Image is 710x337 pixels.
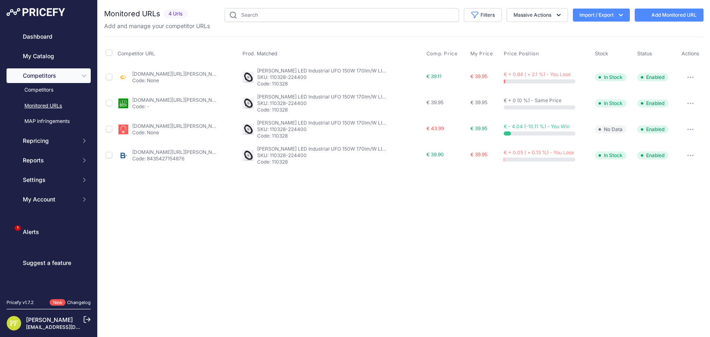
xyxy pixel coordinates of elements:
p: Code: 110328 [257,133,387,139]
p: SKU: 110328-224400 [257,152,387,159]
button: Massive Actions [507,8,568,22]
p: SKU: 110328-224400 [257,100,387,107]
span: Reports [23,156,76,164]
span: € 39.90 [426,151,444,158]
span: € + 0.05 ( + 0.13 %) - You Lose [504,149,574,155]
span: € 39.95 [470,125,487,131]
button: Comp. Price [426,50,459,57]
span: My Account [23,195,76,204]
span: Actions [682,50,699,57]
span: In Stock [595,151,627,160]
span: [PERSON_NAME] LED Industrial UFO 150W 170lm/W LIFUD Regulable 0-10V HBD [257,68,443,74]
span: € + 0.84 ( + 2.1 %) - You Lose [504,71,571,77]
a: [DOMAIN_NAME][URL][PERSON_NAME] [132,149,224,155]
button: My Account [7,192,91,207]
button: My Price [470,50,495,57]
a: Suggest a feature [7,256,91,270]
span: [PERSON_NAME] LED Industrial UFO 150W 170lm/W LIFUD Regulable 0-10V HBD [257,146,443,152]
p: Code: 110328 [257,107,387,113]
a: Changelog [67,300,91,305]
a: Monitored URLs [7,99,91,113]
span: Competitors [23,72,76,80]
span: Prod. Matched [242,50,277,57]
a: [DOMAIN_NAME][URL][PERSON_NAME] [132,123,224,129]
button: Reports [7,153,91,168]
span: Enabled [637,125,668,133]
span: Price Position [504,50,539,57]
p: Code: None [132,77,217,84]
button: Price Position [504,50,540,57]
span: € 39.11 [426,73,441,79]
span: € 39.95 [470,99,487,105]
span: In Stock [595,99,627,107]
a: Dashboard [7,29,91,44]
a: Competitors [7,83,91,97]
p: Code: 8435427154876 [132,155,217,162]
span: Enabled [637,73,668,81]
span: 4 Urls [164,9,188,19]
span: Stock [595,50,608,57]
nav: Sidebar [7,29,91,289]
span: [PERSON_NAME] LED Industrial UFO 150W 170lm/W LIFUD Regulable 0-10V HBD [257,120,443,126]
button: Repricing [7,133,91,148]
span: € 43.99 [426,125,444,131]
p: Code: 110328 [257,81,387,87]
p: Code: None [132,129,217,136]
button: Import / Export [573,9,630,22]
span: € 39.95 [470,151,487,158]
span: New [50,299,66,306]
a: Add Monitored URL [635,9,703,22]
p: SKU: 110328-224400 [257,126,387,133]
p: SKU: 110328-224400 [257,74,387,81]
a: My Catalog [7,49,91,63]
a: [PERSON_NAME] [26,316,73,323]
input: Search [225,8,459,22]
a: [DOMAIN_NAME][URL][PERSON_NAME] [132,97,224,103]
span: Repricing [23,137,76,145]
a: [EMAIL_ADDRESS][DOMAIN_NAME] [26,324,111,330]
button: Filters [464,8,502,22]
h2: Monitored URLs [104,8,160,20]
a: [DOMAIN_NAME][URL][PERSON_NAME] [132,71,224,77]
span: € 39.95 [470,73,487,79]
span: My Price [470,50,493,57]
p: Code: - [132,103,217,110]
span: Settings [23,176,76,184]
span: [PERSON_NAME] LED Industrial UFO 150W 170lm/W LIFUD Regulable 0-10V HBD [257,94,443,100]
span: Competitor URL [118,50,155,57]
p: Code: 110328 [257,159,387,165]
p: Add and manage your competitor URLs [104,22,210,30]
span: Comp. Price [426,50,458,57]
a: MAP infringements [7,114,91,129]
span: € + 0 (0 %) - Same Price [504,97,561,103]
span: Status [637,50,652,57]
span: € - 4.04 (-10.11 %) - You Win [504,123,570,129]
img: Pricefy Logo [7,8,65,16]
a: Alerts [7,225,91,239]
button: Competitors [7,68,91,83]
span: Enabled [637,99,668,107]
span: Enabled [637,151,668,160]
span: No Data [595,125,627,133]
button: Settings [7,173,91,187]
div: Pricefy v1.7.2 [7,299,34,306]
span: € 39.95 [426,99,443,105]
span: In Stock [595,73,627,81]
